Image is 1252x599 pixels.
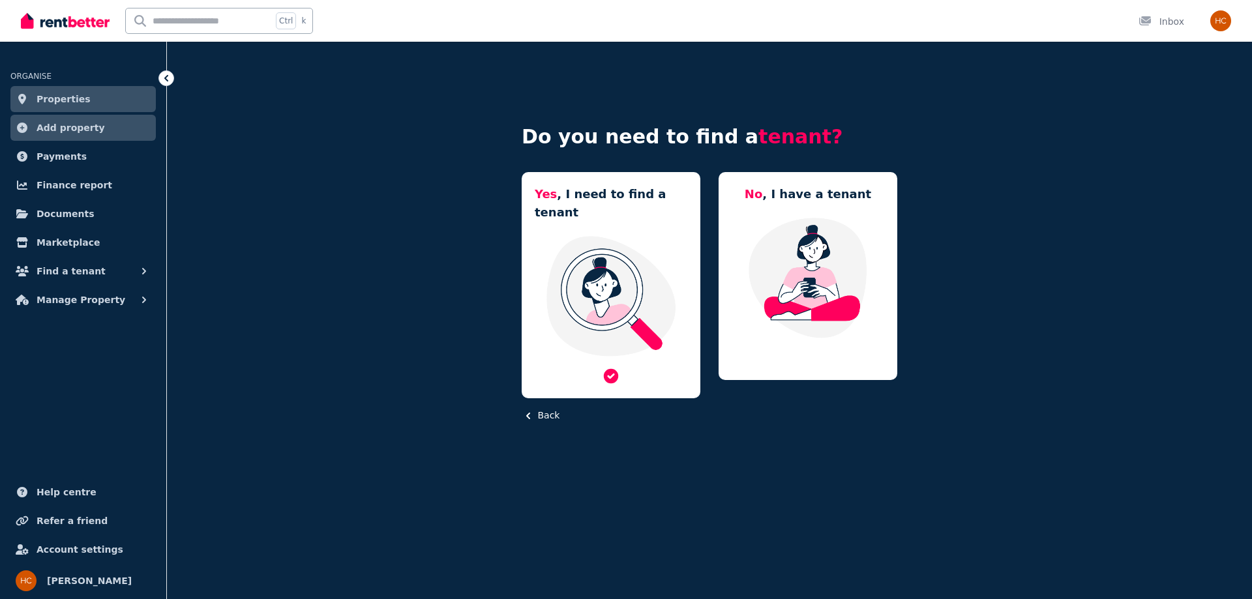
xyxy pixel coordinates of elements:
a: Marketplace [10,229,156,256]
span: tenant? [758,125,842,148]
a: Payments [10,143,156,169]
span: Find a tenant [37,263,106,279]
h5: , I have a tenant [745,185,871,203]
button: Manage Property [10,287,156,313]
span: Payments [37,149,87,164]
span: ORGANISE [10,72,52,81]
div: Inbox [1139,15,1184,28]
a: Help centre [10,479,156,505]
img: Harrison Chung [16,570,37,591]
h4: Do you need to find a [522,125,897,149]
img: Manage my property [732,216,884,339]
span: k [301,16,306,26]
button: Find a tenant [10,258,156,284]
a: Documents [10,201,156,227]
a: Refer a friend [10,508,156,534]
span: Yes [535,187,557,201]
span: Documents [37,206,95,222]
span: Marketplace [37,235,100,250]
span: Help centre [37,484,97,500]
button: Back [522,409,559,422]
a: Finance report [10,172,156,198]
a: Account settings [10,536,156,562]
span: No [745,187,762,201]
a: Add property [10,115,156,141]
span: Ctrl [276,12,296,29]
span: Finance report [37,177,112,193]
a: Properties [10,86,156,112]
span: Add property [37,120,105,136]
span: Account settings [37,542,123,557]
h5: , I need to find a tenant [535,185,687,222]
img: I need a tenant [535,235,687,357]
span: Refer a friend [37,513,108,529]
span: Manage Property [37,292,125,308]
img: Harrison Chung [1210,10,1231,31]
span: Properties [37,91,91,107]
img: RentBetter [21,11,110,31]
span: [PERSON_NAME] [47,573,132,589]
